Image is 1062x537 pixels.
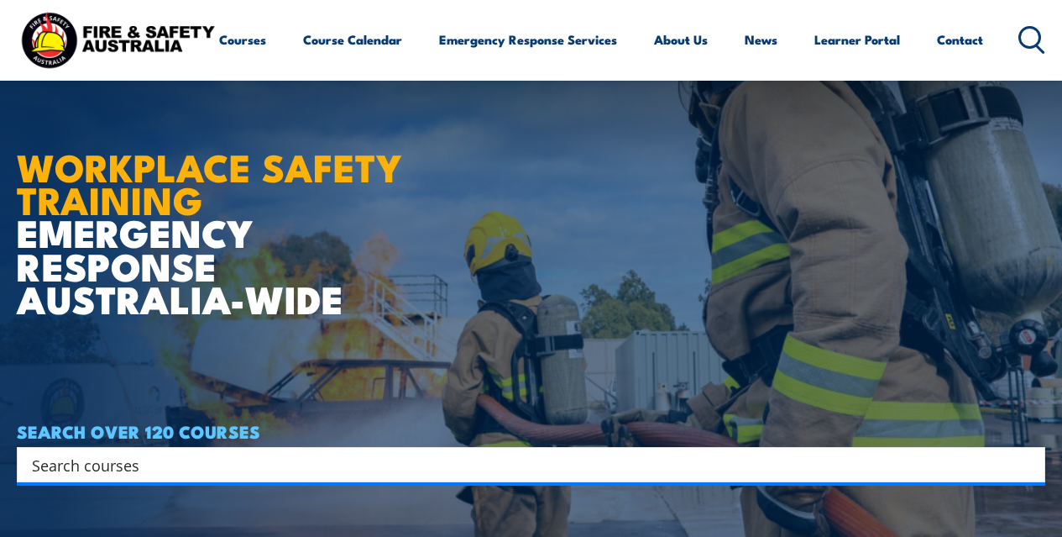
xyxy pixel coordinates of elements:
[17,137,402,228] strong: WORKPLACE SAFETY TRAINING
[439,19,617,60] a: Emergency Response Services
[303,19,402,60] a: Course Calendar
[35,453,1012,476] form: Search form
[654,19,708,60] a: About Us
[32,452,1008,477] input: Search input
[745,19,777,60] a: News
[17,422,1045,440] h4: SEARCH OVER 120 COURSES
[814,19,900,60] a: Learner Portal
[219,19,266,60] a: Courses
[937,19,983,60] a: Contact
[17,108,427,314] h1: EMERGENCY RESPONSE AUSTRALIA-WIDE
[1016,453,1039,476] button: Search magnifier button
